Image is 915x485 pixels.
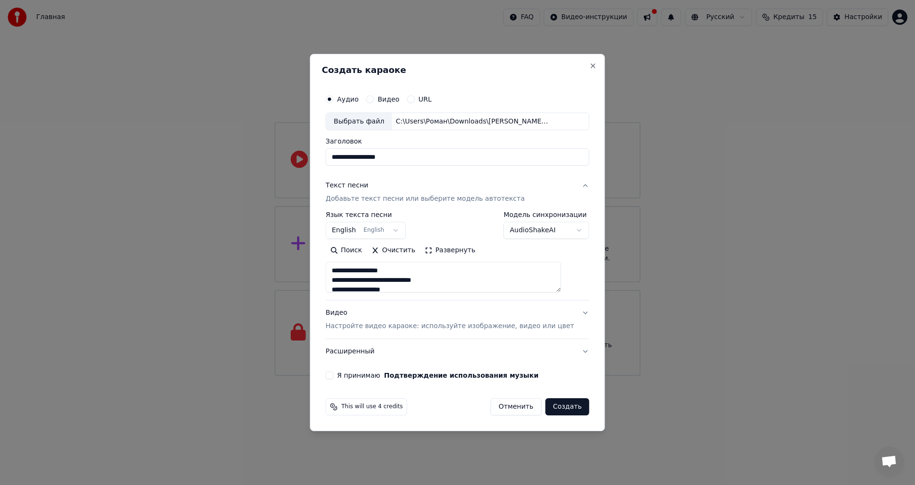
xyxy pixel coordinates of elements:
label: Язык текста песни [325,212,406,218]
p: Добавьте текст песни или выберите модель автотекста [325,195,525,204]
span: This will use 4 credits [341,403,403,411]
button: Отменить [490,398,541,415]
label: Аудио [337,96,358,103]
button: Я принимаю [384,372,539,379]
button: ВидеоНастройте видео караоке: используйте изображение, видео или цвет [325,301,589,339]
button: Создать [545,398,589,415]
label: Я принимаю [337,372,539,379]
button: Развернуть [420,243,480,258]
div: C:\Users\Роман\Downloads\[PERSON_NAME] - Я люблю тебя жизнь.mp3 [392,117,554,126]
label: Модель синхронизации [504,212,590,218]
label: Заголовок [325,138,589,145]
label: URL [418,96,432,103]
label: Видео [377,96,399,103]
div: Выбрать файл [326,113,392,130]
div: Текст песни [325,181,368,191]
button: Расширенный [325,339,589,364]
div: Текст песниДобавьте текст песни или выберите модель автотекста [325,212,589,300]
p: Настройте видео караоке: используйте изображение, видео или цвет [325,321,574,331]
button: Поиск [325,243,366,258]
h2: Создать караоке [322,66,593,74]
button: Текст песниДобавьте текст песни или выберите модель автотекста [325,174,589,212]
button: Очистить [367,243,420,258]
div: Видео [325,309,574,331]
